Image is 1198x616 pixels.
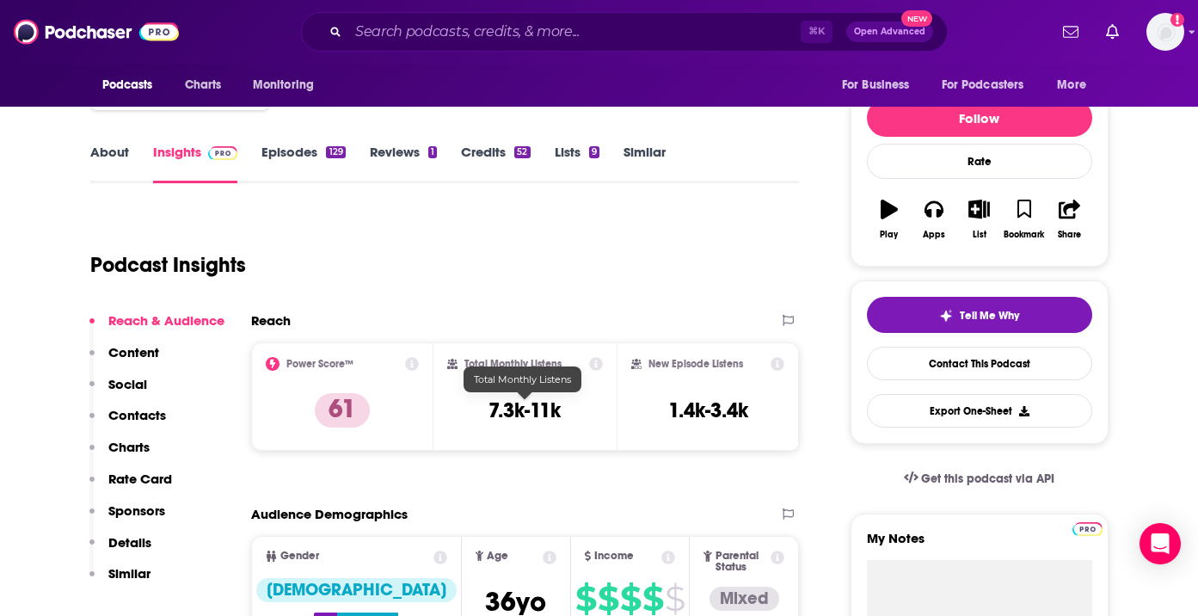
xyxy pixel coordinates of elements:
div: Bookmark [1004,230,1044,240]
button: Reach & Audience [89,312,224,344]
img: Podchaser Pro [1072,522,1103,536]
div: 1 [428,146,437,158]
button: Apps [912,188,956,250]
span: $ [665,585,685,613]
div: 52 [514,146,530,158]
span: Podcasts [102,73,153,97]
button: List [956,188,1001,250]
img: User Profile [1146,13,1184,51]
span: $ [575,585,596,613]
button: Bookmark [1002,188,1047,250]
p: Sponsors [108,502,165,519]
span: Monitoring [253,73,314,97]
p: 61 [315,393,370,428]
button: Share [1047,188,1091,250]
label: My Notes [867,530,1092,560]
h3: 1.4k-3.4k [668,397,748,423]
span: Tell Me Why [960,309,1019,323]
h3: 7.3k-11k [488,397,561,423]
a: Reviews1 [370,144,437,183]
p: Contacts [108,407,166,423]
button: open menu [931,69,1049,102]
span: Get this podcast via API [921,471,1054,486]
span: $ [598,585,618,613]
a: Get this podcast via API [890,458,1069,500]
div: Rate [867,144,1092,179]
input: Search podcasts, credits, & more... [348,18,801,46]
h2: Power Score™ [286,358,353,370]
div: Apps [923,230,945,240]
div: Mixed [710,587,779,611]
span: ⌘ K [801,21,832,43]
a: InsightsPodchaser Pro [153,144,238,183]
span: Charts [185,73,222,97]
h1: Podcast Insights [90,252,246,278]
button: Charts [89,439,150,471]
button: Show profile menu [1146,13,1184,51]
div: 9 [589,146,599,158]
span: Logged in as megcassidy [1146,13,1184,51]
div: [DEMOGRAPHIC_DATA] [256,578,457,602]
button: open menu [830,69,931,102]
svg: Add a profile image [1170,13,1184,27]
img: Podchaser - Follow, Share and Rate Podcasts [14,15,179,48]
div: Search podcasts, credits, & more... [301,12,948,52]
a: Pro website [1072,520,1103,536]
p: Rate Card [108,471,172,487]
p: Content [108,344,159,360]
h2: Total Monthly Listens [464,358,562,370]
button: Contacts [89,407,166,439]
a: Lists9 [555,144,599,183]
span: New [901,10,932,27]
span: Total Monthly Listens [474,373,571,385]
a: Charts [174,69,232,102]
div: Play [880,230,898,240]
img: Podchaser Pro [208,146,238,160]
span: For Business [842,73,910,97]
h2: Audience Demographics [251,506,408,522]
button: Similar [89,565,151,597]
span: $ [620,585,641,613]
a: Show notifications dropdown [1099,17,1126,46]
a: Credits52 [461,144,530,183]
div: Share [1058,230,1081,240]
p: Social [108,376,147,392]
span: Income [594,551,634,562]
button: Follow [867,99,1092,137]
span: Parental Status [716,551,768,573]
h2: Reach [251,312,291,329]
button: Open AdvancedNew [846,22,933,42]
button: Play [867,188,912,250]
span: More [1057,73,1086,97]
h2: New Episode Listens [648,358,743,370]
p: Reach & Audience [108,312,224,329]
div: 129 [326,146,345,158]
a: Show notifications dropdown [1056,17,1085,46]
button: Content [89,344,159,376]
a: Episodes129 [261,144,345,183]
span: Open Advanced [854,28,925,36]
button: Sponsors [89,502,165,534]
button: Social [89,376,147,408]
div: Open Intercom Messenger [1140,523,1181,564]
img: tell me why sparkle [939,309,953,323]
div: List [973,230,986,240]
button: open menu [1045,69,1108,102]
a: About [90,144,129,183]
span: Gender [280,551,319,562]
button: tell me why sparkleTell Me Why [867,297,1092,333]
button: Rate Card [89,471,172,502]
a: Contact This Podcast [867,347,1092,380]
button: open menu [90,69,175,102]
a: Similar [624,144,666,183]
p: Charts [108,439,150,455]
p: Similar [108,565,151,582]
button: Export One-Sheet [867,394,1092,428]
span: $ [642,585,663,613]
p: Details [108,534,151,551]
button: open menu [241,69,336,102]
span: For Podcasters [942,73,1024,97]
span: Age [487,551,508,562]
button: Details [89,534,151,566]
